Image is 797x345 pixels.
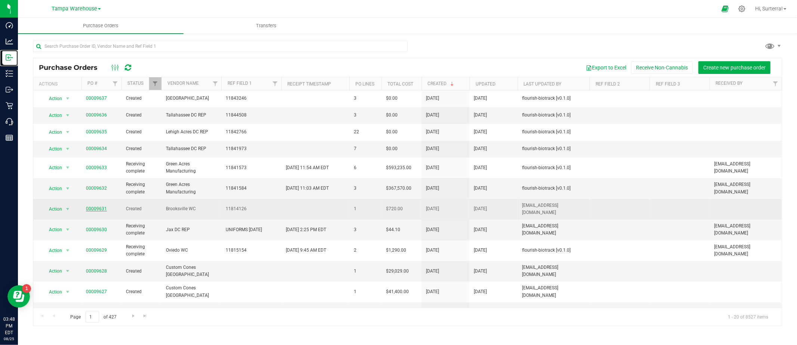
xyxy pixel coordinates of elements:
[226,185,277,192] span: 11841584
[714,243,777,258] span: [EMAIL_ADDRESS][DOMAIN_NAME]
[426,128,439,136] span: [DATE]
[722,311,774,322] span: 1 - 20 of 8527 items
[386,205,403,212] span: $720.00
[246,22,287,29] span: Transfers
[126,112,157,119] span: Created
[63,127,72,137] span: select
[42,183,62,194] span: Action
[126,181,157,195] span: Receiving complete
[386,145,398,152] span: $0.00
[755,6,783,12] span: Hi, Surterra!
[126,128,157,136] span: Created
[522,164,585,171] span: flourish-biotrack [v0.1.0]
[42,224,62,235] span: Action
[386,247,406,254] span: $1,290.00
[128,311,139,321] a: Go to the next page
[426,288,439,295] span: [DATE]
[286,185,329,192] span: [DATE] 11:03 AM EDT
[86,96,107,101] a: 00009637
[63,204,72,214] span: select
[63,305,72,316] span: select
[474,112,487,119] span: [DATE]
[86,146,107,151] a: 00009634
[522,112,585,119] span: flourish-biotrack [v0.1.0]
[354,307,377,314] span: 1
[354,164,377,171] span: 6
[7,285,30,308] iframe: Resource center
[581,61,631,74] button: Export to Excel
[63,162,72,173] span: select
[226,112,277,119] span: 11844508
[42,127,62,137] span: Action
[354,185,377,192] span: 3
[166,181,217,195] span: Green Acres Manufacturing
[166,95,217,102] span: [GEOGRAPHIC_DATA]
[73,22,129,29] span: Purchase Orders
[386,128,398,136] span: $0.00
[63,183,72,194] span: select
[426,145,439,152] span: [DATE]
[126,223,157,237] span: Receiving complete
[126,205,157,212] span: Created
[166,145,217,152] span: Tallahassee DC REP
[286,247,326,254] span: [DATE] 9:45 AM EDT
[42,245,62,256] span: Action
[63,287,72,297] span: select
[656,81,680,87] a: Ref Field 3
[426,307,439,314] span: [DATE]
[631,61,693,74] button: Receive Non-Cannabis
[87,81,97,86] a: PO #
[522,202,585,216] span: [EMAIL_ADDRESS][DOMAIN_NAME]
[523,81,561,87] a: Last Updated By
[166,264,217,278] span: Custom Cones [GEOGRAPHIC_DATA]
[354,247,377,254] span: 2
[226,307,277,314] span: 11814382
[86,112,107,118] a: 00009636
[228,81,252,86] a: Ref Field 1
[474,268,487,275] span: [DATE]
[126,161,157,175] span: Receiving complete
[716,81,743,86] a: Received By
[6,102,13,109] inline-svg: Retail
[226,164,277,171] span: 11841573
[426,185,439,192] span: [DATE]
[769,77,782,90] a: Filter
[42,93,62,104] span: Action
[474,185,487,192] span: [DATE]
[63,245,72,256] span: select
[6,22,13,29] inline-svg: Dashboard
[426,205,439,212] span: [DATE]
[522,185,585,192] span: flourish-biotrack [v0.1.0]
[522,223,585,237] span: [EMAIL_ADDRESS][DOMAIN_NAME]
[474,226,487,233] span: [DATE]
[426,268,439,275] span: [DATE]
[522,264,585,278] span: [EMAIL_ADDRESS][DOMAIN_NAME]
[474,128,487,136] span: [DATE]
[42,144,62,154] span: Action
[183,18,349,34] a: Transfers
[22,284,31,293] iframe: Resource center unread badge
[63,93,72,104] span: select
[166,205,217,212] span: Brooksville WC
[39,81,78,87] div: Actions
[356,81,375,87] a: PO Lines
[226,226,277,233] span: UNIFORMS [DATE]
[386,268,409,275] span: $29,029.00
[474,247,487,254] span: [DATE]
[63,266,72,276] span: select
[714,161,777,175] span: [EMAIL_ADDRESS][DOMAIN_NAME]
[474,164,487,171] span: [DATE]
[226,95,277,102] span: 11843246
[127,81,143,86] a: Status
[522,128,585,136] span: flourish-biotrack [v0.1.0]
[474,205,487,212] span: [DATE]
[126,307,157,314] span: Created
[386,226,400,233] span: $44.10
[387,81,413,87] a: Total Cost
[166,226,217,233] span: Jax DC REP
[286,226,326,233] span: [DATE] 2:25 PM EDT
[42,287,62,297] span: Action
[596,81,620,87] a: Ref Field 2
[42,305,62,316] span: Action
[226,247,277,254] span: 11815154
